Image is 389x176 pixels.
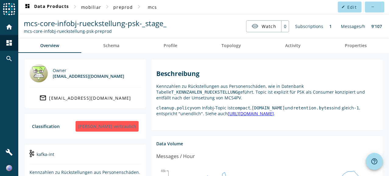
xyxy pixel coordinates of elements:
a: [URL][DOMAIN_NAME] [228,111,274,116]
img: 63ebff03400488bac38c4e3411defc3d [6,165,12,171]
span: Topology [222,43,241,48]
span: Watch [262,21,276,32]
span: preprod [113,4,133,10]
mat-icon: chevron_right [104,3,111,10]
span: mcs-core-infobj-rueckstellung-psk-_stage_ [24,18,167,28]
mat-icon: mail_outline [40,94,47,102]
span: Activity [285,43,301,48]
div: Owner [53,67,124,73]
img: kafka-int [30,150,34,157]
mat-icon: help_outline [371,158,378,165]
p: Kennzahlen zu Rückstellungen aus Personenschäden, wie in Datenbank Tabelle geführt. Topic ist exp... [156,83,378,101]
span: Edit [347,4,357,10]
div: kafka-int [30,149,141,164]
code: [DOMAIN_NAME] [252,105,285,110]
code: T_KENNZAHLEN_RUECKSTELLUNG [171,90,238,95]
div: 0 [281,21,289,32]
mat-icon: home [5,23,13,31]
button: preprod [111,2,135,12]
div: Data Volume [156,141,378,147]
div: Subscriptions [292,20,326,32]
p: vom Infobj-Topic ist , und sind gleich , entspricht "unendlich". Siehe auch . [156,105,378,116]
mat-icon: edit [341,5,345,9]
code: cleanup.policy [156,105,192,110]
mat-icon: dashboard [5,39,13,47]
span: mcs [148,4,157,10]
div: [PERSON_NAME] vertraulich [76,121,139,132]
span: Schema [104,43,120,48]
code: compact [232,105,250,110]
div: [EMAIL_ADDRESS][DOMAIN_NAME] [49,95,131,101]
button: Data Products [21,2,71,12]
span: mobiliar [81,4,101,10]
button: Watch [246,21,281,32]
div: 1 [326,20,335,32]
div: 9’107 [368,20,385,32]
mat-icon: search [5,55,13,62]
button: mobiliar [79,2,104,12]
span: Properties [345,43,367,48]
div: Classification [32,123,60,129]
code: -1 [354,105,359,110]
div: [EMAIL_ADDRESS][DOMAIN_NAME] [53,73,124,79]
a: [EMAIL_ADDRESS][DOMAIN_NAME] [30,92,141,103]
mat-icon: dashboard [24,3,31,11]
mat-icon: more_horiz [371,5,374,9]
mat-icon: build [5,149,13,156]
div: Messages / Hour [156,153,195,160]
h2: Beschreibung [156,69,378,78]
img: galaxyrangers@mobi.ch [30,64,48,82]
button: mcs [143,2,162,12]
mat-icon: visibility [251,22,259,30]
span: Overview [41,43,59,48]
code: retention.bytes [293,105,332,110]
div: Kafka Topic: mcs-core-infobj-rueckstellung-psk-preprod [24,28,167,34]
button: Edit [338,2,362,12]
span: Data Products [24,3,69,11]
mat-icon: chevron_right [135,3,143,10]
img: spoud-logo.svg [3,3,15,15]
div: Messages/h [338,20,368,32]
span: Profile [164,43,178,48]
text: 48k [161,169,166,173]
mat-icon: chevron_right [71,3,79,10]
